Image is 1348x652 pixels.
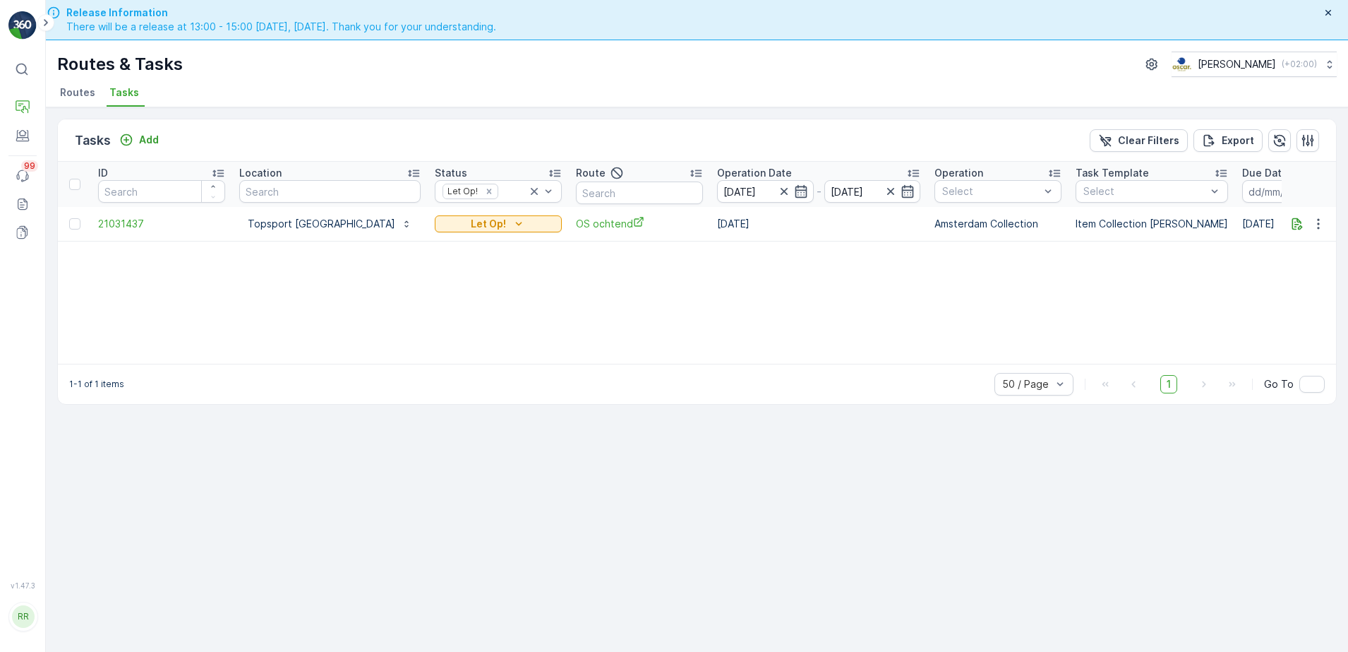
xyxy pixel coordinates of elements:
[98,166,108,180] p: ID
[24,160,35,172] p: 99
[1069,207,1235,241] td: Item Collection [PERSON_NAME]
[8,11,37,40] img: logo
[75,131,111,150] p: Tasks
[57,53,183,76] p: Routes & Tasks
[248,217,395,231] p: Topsport [GEOGRAPHIC_DATA]
[576,182,703,204] input: Search
[934,166,983,180] p: Operation
[66,20,496,34] span: There will be a release at 13:00 - 15:00 [DATE], [DATE]. Thank you for your understanding.
[1198,57,1276,71] p: [PERSON_NAME]
[481,186,497,197] div: Remove Let Op!
[942,184,1040,198] p: Select
[8,581,37,590] span: v 1.47.3
[710,207,927,241] td: [DATE]
[576,166,606,180] p: Route
[239,166,282,180] p: Location
[717,180,814,203] input: dd/mm/yyyy
[1076,166,1149,180] p: Task Template
[817,183,822,200] p: -
[60,85,95,100] span: Routes
[98,180,225,203] input: Search
[1222,134,1254,148] p: Export
[109,85,139,100] span: Tasks
[98,217,225,231] a: 21031437
[8,593,37,641] button: RR
[66,6,496,20] span: Release Information
[1172,57,1192,72] img: basis-logo_rgb2x.png
[1172,52,1337,77] button: [PERSON_NAME](+02:00)
[435,215,562,232] button: Let Op!
[12,605,35,628] div: RR
[69,218,80,230] div: Toggle Row Selected
[443,184,480,198] div: Let Op!
[1242,166,1288,180] p: Due Date
[114,131,164,148] button: Add
[1083,184,1206,198] p: Select
[1242,180,1339,203] input: dd/mm/yyyy
[239,180,421,203] input: Search
[717,166,792,180] p: Operation Date
[1090,129,1188,152] button: Clear Filters
[435,166,467,180] p: Status
[1160,375,1177,393] span: 1
[824,180,921,203] input: dd/mm/yyyy
[1193,129,1263,152] button: Export
[576,216,703,231] a: OS ochtend
[69,379,124,390] p: 1-1 of 1 items
[1282,59,1317,70] p: ( +02:00 )
[927,207,1069,241] td: Amsterdam Collection
[1118,134,1179,148] p: Clear Filters
[239,213,421,235] button: Topsport [GEOGRAPHIC_DATA]
[8,162,37,190] a: 99
[1264,377,1294,391] span: Go To
[139,133,159,147] p: Add
[471,217,506,231] p: Let Op!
